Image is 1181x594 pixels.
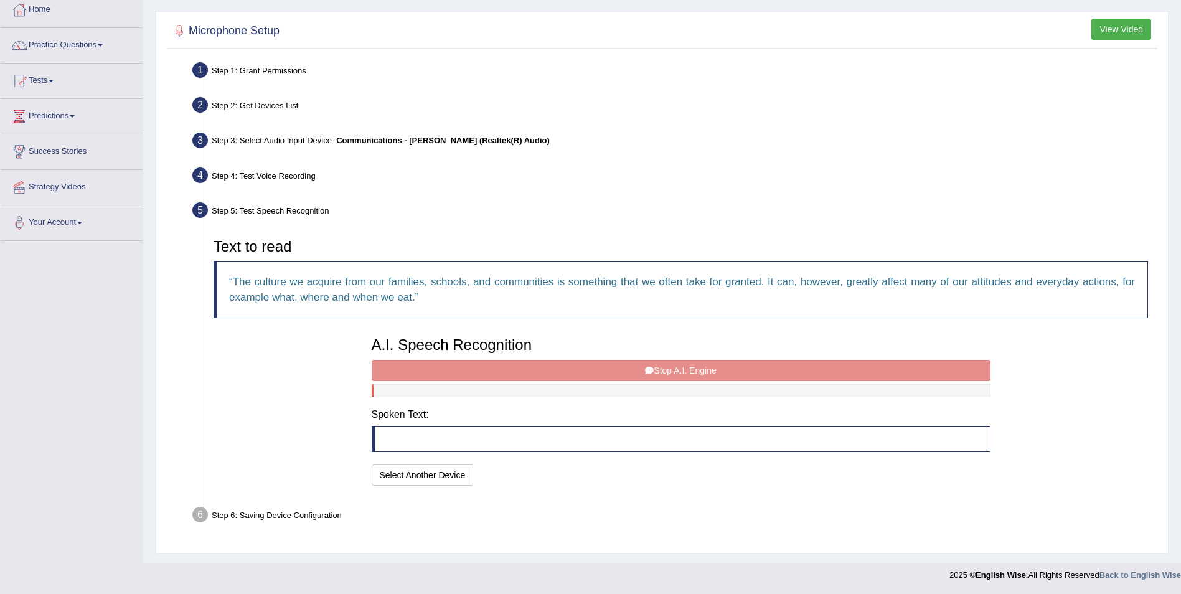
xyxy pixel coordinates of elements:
button: View Video [1091,19,1151,40]
a: Strategy Videos [1,170,143,201]
div: Step 3: Select Audio Input Device [187,129,1162,156]
h2: Microphone Setup [170,22,280,40]
a: Back to English Wise [1099,570,1181,580]
a: Predictions [1,99,143,130]
a: Your Account [1,205,143,237]
b: Communications - [PERSON_NAME] (Realtek(R) Audio) [336,136,550,145]
q: The culture we acquire from our families, schools, and communities is something that we often tak... [229,276,1135,303]
a: Tests [1,64,143,95]
div: Step 6: Saving Device Configuration [187,503,1162,530]
strong: English Wise. [976,570,1028,580]
span: – [332,136,550,145]
div: Step 5: Test Speech Recognition [187,199,1162,226]
div: Step 4: Test Voice Recording [187,164,1162,191]
div: Step 1: Grant Permissions [187,59,1162,86]
h4: Spoken Text: [372,409,990,420]
a: Practice Questions [1,28,143,59]
div: Step 2: Get Devices List [187,93,1162,121]
h3: A.I. Speech Recognition [372,337,990,353]
a: Success Stories [1,134,143,166]
div: 2025 © All Rights Reserved [949,563,1181,581]
button: Select Another Device [372,464,474,486]
h3: Text to read [214,238,1148,255]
